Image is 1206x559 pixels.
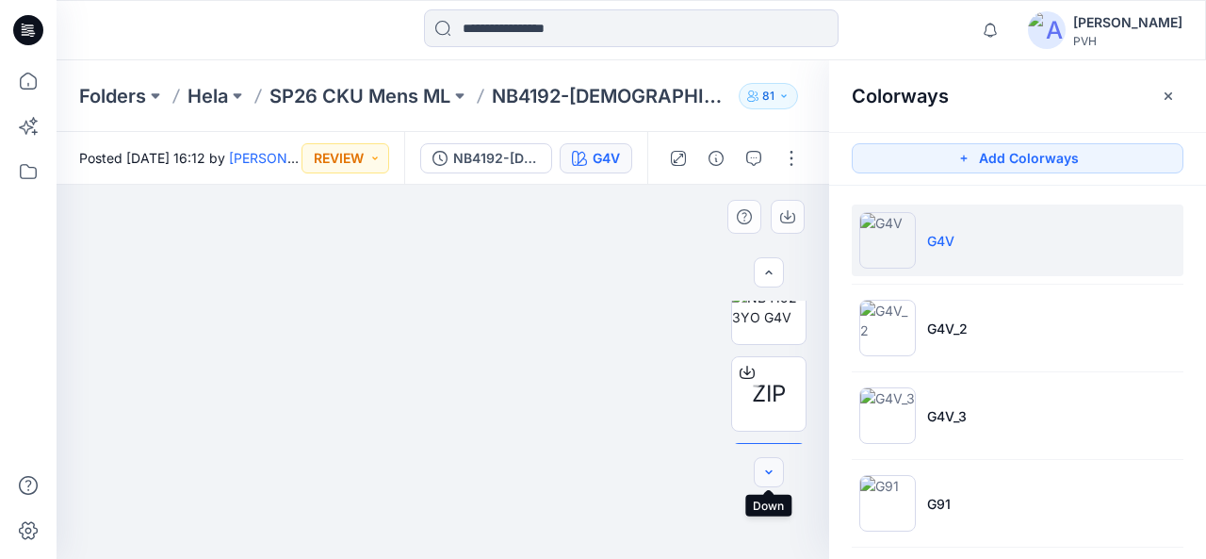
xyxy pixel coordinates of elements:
[1028,11,1066,49] img: avatar
[492,83,731,109] p: NB4192-[DEMOGRAPHIC_DATA]
[852,143,1183,173] button: Add Colorways
[859,387,916,444] img: G4V_3
[927,406,967,426] p: G4V_3
[560,143,632,173] button: G4V
[762,86,774,107] p: 81
[859,475,916,532] img: G91
[927,231,954,251] p: G4V
[701,143,731,173] button: Details
[859,212,916,269] img: G4V
[752,377,786,411] span: ZIP
[739,83,798,109] button: 81
[1073,34,1182,48] div: PVH
[927,494,951,514] p: G91
[593,148,620,169] div: G4V
[420,143,552,173] button: NB4192-[DEMOGRAPHIC_DATA]
[79,83,146,109] a: Folders
[927,319,968,338] p: G4V_2
[1073,11,1182,34] div: [PERSON_NAME]
[79,148,301,168] span: Posted [DATE] 16:12 by
[852,85,949,107] h2: Colorways
[453,148,540,169] div: NB4192-[DEMOGRAPHIC_DATA]
[269,83,450,109] a: SP26 CKU Mens ML
[859,300,916,356] img: G4V_2
[187,83,228,109] a: Hela
[732,288,806,327] img: NB4192-3YO G4V
[229,150,337,166] a: [PERSON_NAME]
